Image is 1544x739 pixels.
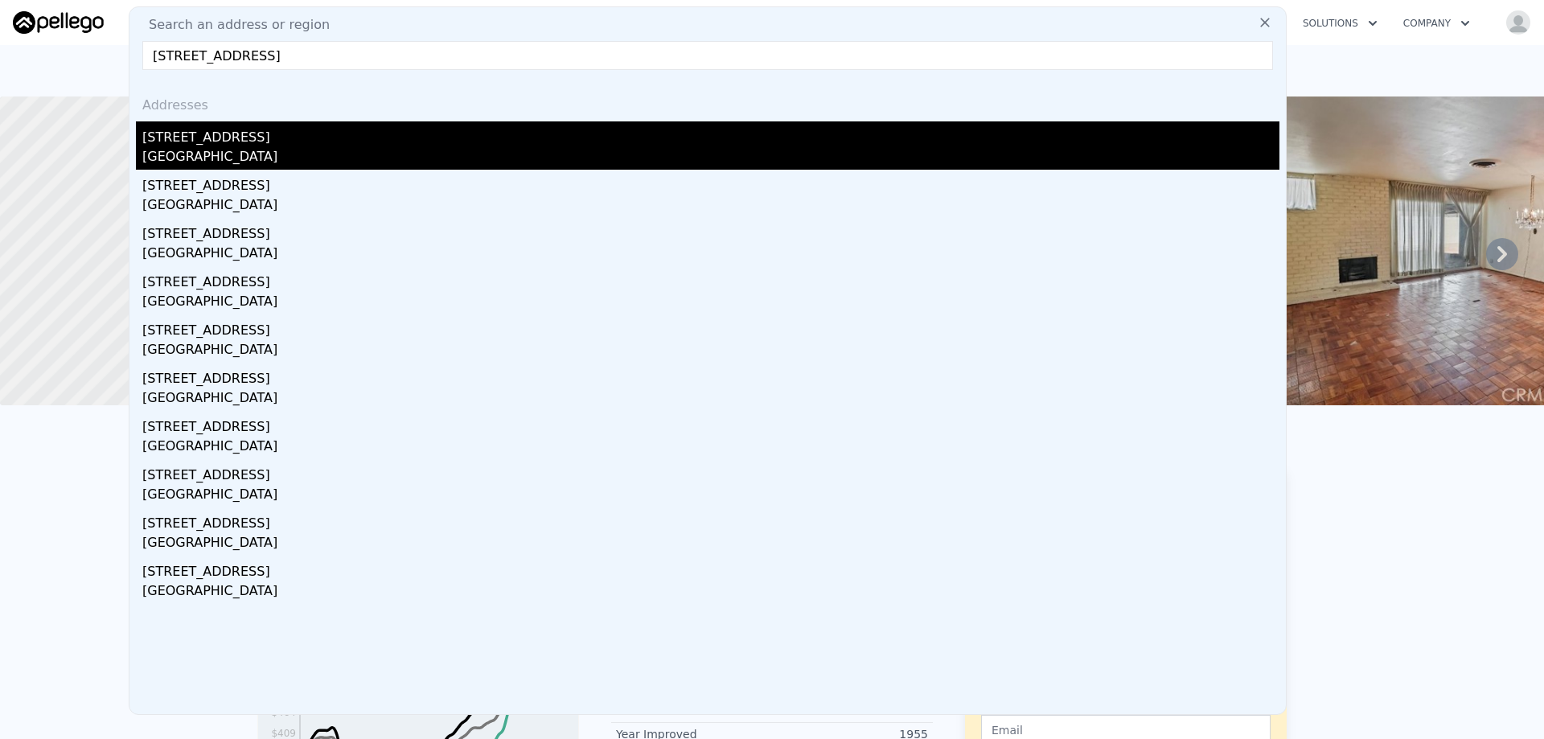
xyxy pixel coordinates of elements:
[142,41,1273,70] input: Enter an address, city, region, neighborhood or zip code
[142,363,1279,388] div: [STREET_ADDRESS]
[142,170,1279,195] div: [STREET_ADDRESS]
[142,459,1279,485] div: [STREET_ADDRESS]
[13,11,104,34] img: Pellego
[142,437,1279,459] div: [GEOGRAPHIC_DATA]
[136,15,330,35] span: Search an address or region
[142,556,1279,581] div: [STREET_ADDRESS]
[142,292,1279,314] div: [GEOGRAPHIC_DATA]
[142,411,1279,437] div: [STREET_ADDRESS]
[142,388,1279,411] div: [GEOGRAPHIC_DATA]
[1390,9,1483,38] button: Company
[142,581,1279,604] div: [GEOGRAPHIC_DATA]
[142,121,1279,147] div: [STREET_ADDRESS]
[142,195,1279,218] div: [GEOGRAPHIC_DATA]
[136,83,1279,121] div: Addresses
[142,507,1279,533] div: [STREET_ADDRESS]
[142,314,1279,340] div: [STREET_ADDRESS]
[1290,9,1390,38] button: Solutions
[142,244,1279,266] div: [GEOGRAPHIC_DATA]
[271,728,296,739] tspan: $409
[142,533,1279,556] div: [GEOGRAPHIC_DATA]
[142,147,1279,170] div: [GEOGRAPHIC_DATA]
[142,266,1279,292] div: [STREET_ADDRESS]
[142,340,1279,363] div: [GEOGRAPHIC_DATA]
[142,218,1279,244] div: [STREET_ADDRESS]
[142,485,1279,507] div: [GEOGRAPHIC_DATA]
[1505,10,1531,35] img: avatar
[271,707,296,718] tspan: $464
